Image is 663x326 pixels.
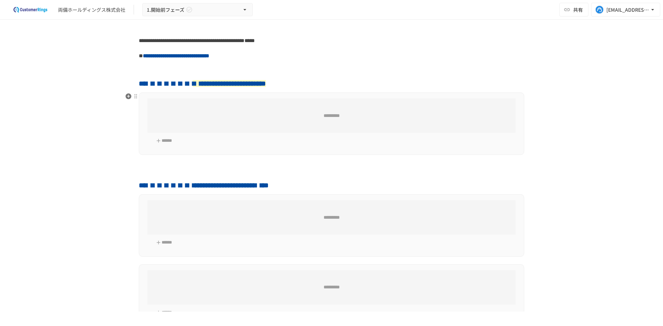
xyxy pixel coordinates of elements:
img: 2eEvPB0nRDFhy0583kMjGN2Zv6C2P7ZKCFl8C3CzR0M [8,4,52,15]
div: 両備ホールディングス株式会社 [58,6,125,13]
button: 1.開始前フェーズ [142,3,253,17]
span: 共有 [573,6,583,13]
span: 1.開始前フェーズ [147,6,184,14]
div: [EMAIL_ADDRESS][DOMAIN_NAME] [606,6,649,14]
button: 共有 [559,3,588,17]
button: [EMAIL_ADDRESS][DOMAIN_NAME] [591,3,660,17]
